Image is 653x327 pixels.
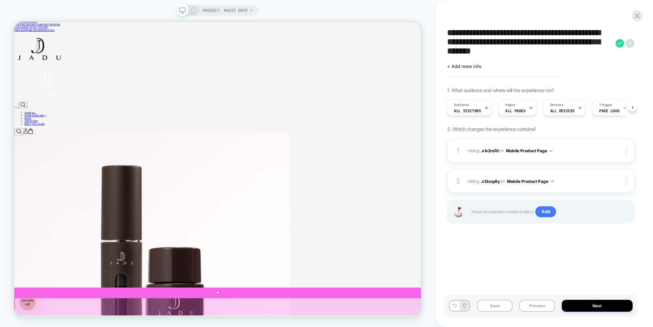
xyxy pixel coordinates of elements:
[18,147,25,150] a: Cart
[626,147,627,154] img: close
[481,148,499,153] span: .x1v2ro7d
[562,300,633,312] button: Next
[477,300,512,312] button: Save
[551,180,554,182] img: down arrow
[14,127,22,131] a: BLOG
[501,177,505,185] span: on
[14,135,40,138] a: MEET THE TEAM
[454,108,481,113] span: All Visitors
[507,177,554,186] button: Mobile Product Page
[550,108,575,113] span: ALL DEVICES
[519,300,555,312] button: Preview
[12,147,18,150] a: Account
[447,64,481,69] span: + Add more info
[599,108,619,113] span: Page Load
[472,206,627,217] span: Hover on a section in order to edit or
[468,147,602,155] span: Hiding :
[500,147,504,154] span: on
[506,147,553,155] button: Mobile Product Page
[451,207,465,217] img: Joystick
[14,123,43,127] a: SHOP HAIRCARE
[550,103,564,107] span: Devices
[626,177,627,185] img: close
[481,178,500,184] span: .x13cuy8y
[447,126,536,132] span: 2. Which changes the experience contains?
[14,120,29,123] a: SHOP ALL
[535,206,556,217] span: Add
[447,87,554,93] span: 1. What audience and where will the experience run?
[505,108,525,113] span: ALL PAGES
[455,175,461,187] div: 2
[202,5,248,16] span: PRODUCT: Magic Drip
[505,103,515,107] span: Pages
[5,106,18,116] button: Search
[455,144,461,157] div: 1
[599,103,613,107] span: Trigger
[468,177,602,186] span: Hiding :
[14,131,31,135] a: OUR STORY
[454,103,469,107] span: Audience
[550,150,553,152] img: down arrow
